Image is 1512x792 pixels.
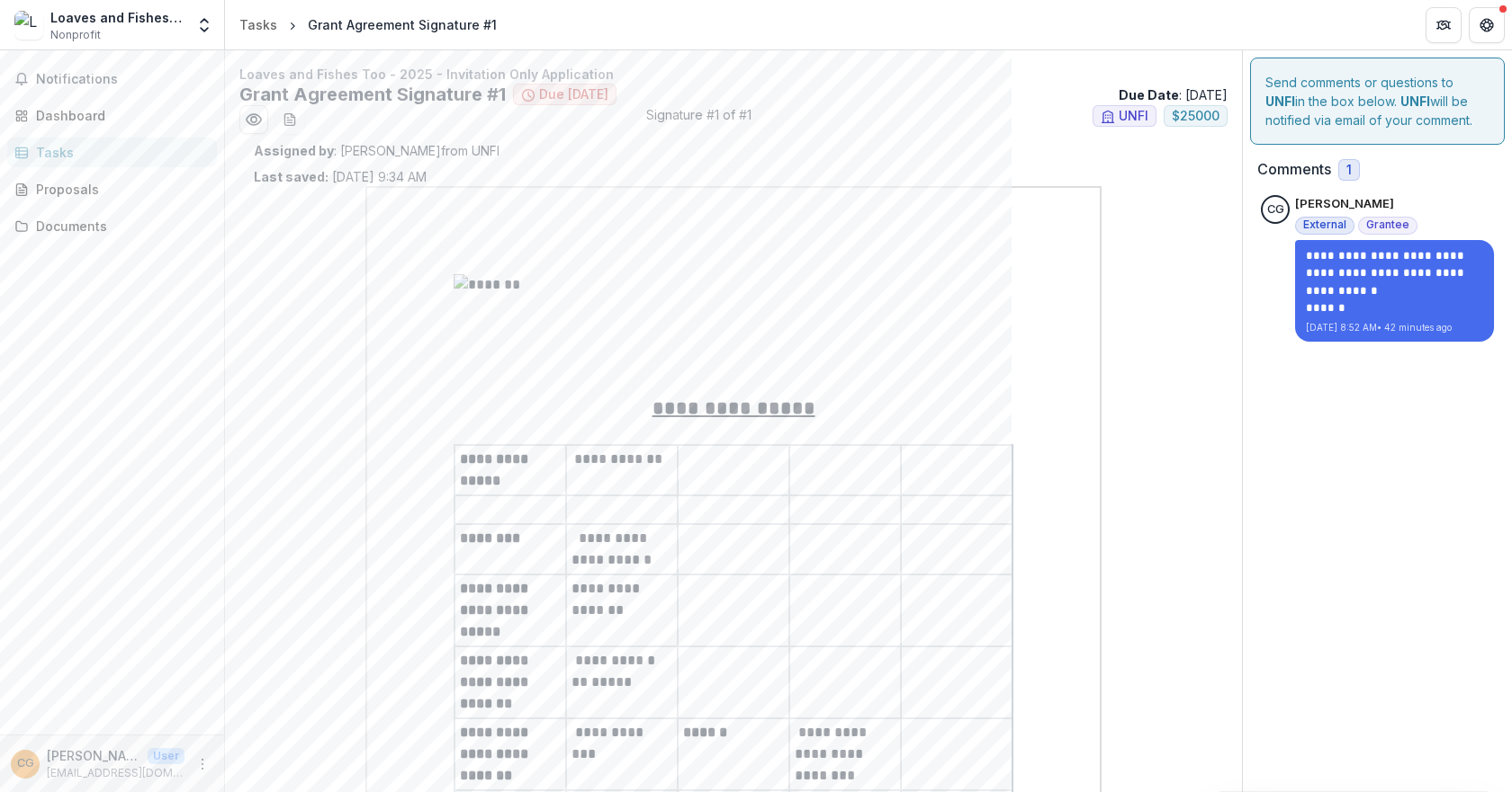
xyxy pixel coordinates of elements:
[36,106,202,125] div: Dashboard
[254,169,328,184] strong: Last saved:
[1346,163,1352,178] span: 1
[47,765,184,781] p: [EMAIL_ADDRESS][DOMAIN_NAME]
[7,211,217,241] a: Documents
[1257,161,1331,178] h2: Comments
[47,746,140,765] p: [PERSON_NAME]
[275,105,304,134] button: download-word-button
[254,141,1213,160] p: : [PERSON_NAME] from UNFI
[192,7,217,43] button: Open entity switcher
[1172,109,1219,124] span: $ 25000
[1119,109,1148,124] span: UNFI
[239,105,268,134] button: Preview 76906930-9aab-41b9-bb5d-5666c95f76a9.pdf
[539,87,608,102] span: Due [DATE]
[50,8,184,27] div: Loaves and Fishes Too
[50,27,101,43] span: Nonprofit
[192,753,213,775] button: More
[1306,321,1483,334] p: [DATE] 8:52 AM • 42 minutes ago
[646,105,751,134] span: Signature #1 of #1
[1366,218,1409,231] span: Grantee
[1303,218,1346,231] span: External
[7,138,217,167] a: Tasks
[36,180,202,199] div: Proposals
[36,143,202,162] div: Tasks
[254,167,427,186] p: [DATE] 9:34 AM
[148,748,184,764] p: User
[1119,87,1179,102] strong: Due Date
[232,12,284,38] a: Tasks
[14,11,43,40] img: Loaves and Fishes Too
[254,143,334,158] strong: Assigned by
[7,101,217,130] a: Dashboard
[36,72,210,87] span: Notifications
[308,15,497,34] div: Grant Agreement Signature #1
[1265,93,1295,109] strong: UNFI
[7,65,217,93] button: Notifications
[1426,7,1462,43] button: Partners
[1400,93,1430,109] strong: UNFI
[1119,85,1228,104] p: : [DATE]
[239,84,506,105] h2: Grant Agreement Signature #1
[239,15,277,34] div: Tasks
[7,174,217,204] a: Proposals
[36,217,202,236] div: Documents
[1469,7,1505,43] button: Get Help
[1267,204,1284,216] div: Carolyn Gross
[1295,195,1394,213] p: [PERSON_NAME]
[17,758,34,770] div: Carolyn Gross
[1250,58,1505,145] div: Send comments or questions to in the box below. will be notified via email of your comment.
[232,12,504,38] nav: breadcrumb
[239,65,1228,84] p: Loaves and Fishes Too - 2025 - Invitation Only Application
